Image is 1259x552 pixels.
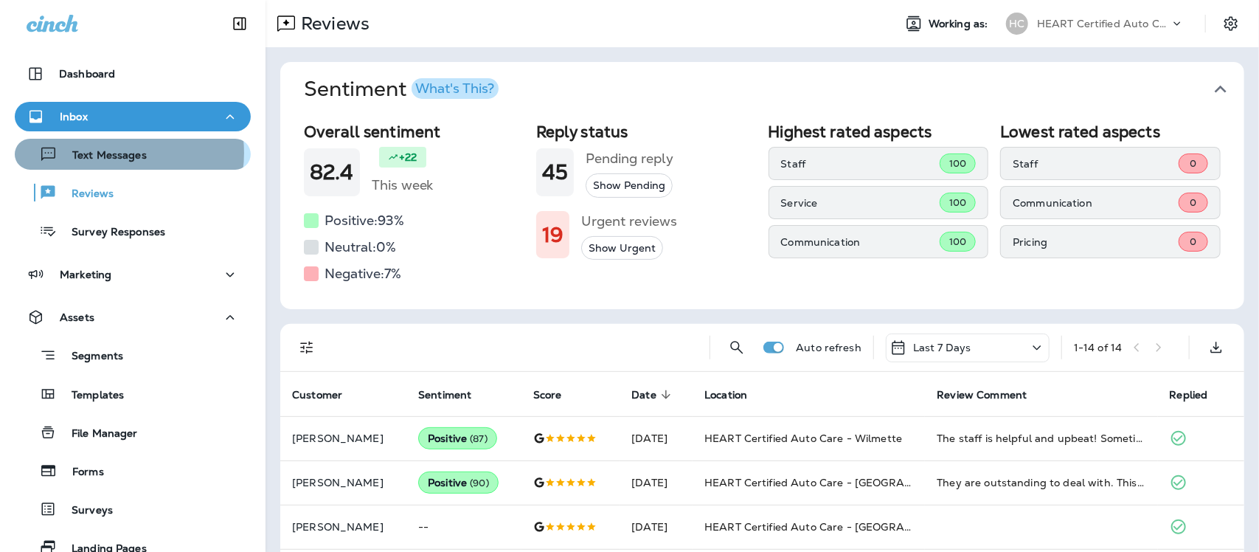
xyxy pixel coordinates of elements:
[304,123,524,141] h2: Overall sentiment
[406,505,521,549] td: --
[1201,333,1231,362] button: Export as CSV
[60,311,94,323] p: Assets
[372,173,434,197] h5: This week
[57,350,123,365] p: Segments
[1013,158,1179,170] p: Staff
[292,477,395,489] p: [PERSON_NAME]
[769,123,989,141] h2: Highest rated aspects
[15,379,251,410] button: Templates
[418,388,490,401] span: Sentiment
[292,388,361,401] span: Customer
[15,102,251,131] button: Inbox
[1006,13,1028,35] div: HC
[418,427,497,449] div: Positive
[15,215,251,246] button: Survey Responses
[536,123,757,141] h2: Reply status
[15,139,251,170] button: Text Messages
[949,235,966,248] span: 100
[58,466,104,480] p: Forms
[418,472,499,494] div: Positive
[781,197,940,209] p: Service
[325,235,396,259] h5: Neutral: 0 %
[1170,389,1208,401] span: Replied
[1190,157,1196,170] span: 0
[1013,236,1179,248] p: Pricing
[620,416,693,460] td: [DATE]
[620,460,693,505] td: [DATE]
[58,149,147,163] p: Text Messages
[1218,10,1244,37] button: Settings
[470,477,489,489] span: ( 90 )
[15,260,251,289] button: Marketing
[913,342,971,353] p: Last 7 Days
[1074,342,1122,353] div: 1 - 14 of 14
[15,177,251,208] button: Reviews
[304,77,499,102] h1: Sentiment
[60,269,111,280] p: Marketing
[781,236,940,248] p: Communication
[418,389,471,401] span: Sentiment
[1190,196,1196,209] span: 0
[1037,18,1170,30] p: HEART Certified Auto Care
[949,157,966,170] span: 100
[310,160,354,184] h1: 82.4
[937,431,1145,446] div: The staff is helpful and upbeat! Sometimes they can even fit in the work on your car when they ar...
[15,59,251,89] button: Dashboard
[620,505,693,549] td: [DATE]
[412,78,499,99] button: What's This?
[581,236,663,261] button: Show Urgent
[704,520,969,534] span: HEART Certified Auto Care - [GEOGRAPHIC_DATA]
[1170,388,1227,401] span: Replied
[1190,235,1196,248] span: 0
[15,339,251,371] button: Segments
[219,9,260,38] button: Collapse Sidebar
[533,388,581,401] span: Score
[533,389,562,401] span: Score
[295,13,370,35] p: Reviews
[631,389,656,401] span: Date
[581,210,677,233] h5: Urgent reviews
[60,111,88,123] p: Inbox
[542,223,563,247] h1: 19
[542,160,568,184] h1: 45
[280,117,1244,309] div: SentimentWhat's This?
[949,196,966,209] span: 100
[57,187,114,201] p: Reviews
[59,68,115,80] p: Dashboard
[325,209,404,232] h5: Positive: 93 %
[1000,123,1221,141] h2: Lowest rated aspects
[399,150,417,165] p: +22
[937,389,1027,401] span: Review Comment
[15,494,251,525] button: Surveys
[704,476,969,489] span: HEART Certified Auto Care - [GEOGRAPHIC_DATA]
[292,521,395,533] p: [PERSON_NAME]
[704,432,902,445] span: HEART Certified Auto Care - Wilmette
[57,427,138,441] p: File Manager
[325,262,401,286] h5: Negative: 7 %
[15,303,251,332] button: Assets
[929,18,991,30] span: Working as:
[796,342,861,353] p: Auto refresh
[292,333,322,362] button: Filters
[57,389,124,403] p: Templates
[937,475,1145,490] div: They are outstanding to deal with. This reminds of the old time honest and trustworthy auto speci...
[292,389,342,401] span: Customer
[57,504,113,518] p: Surveys
[704,389,747,401] span: Location
[937,388,1046,401] span: Review Comment
[704,388,766,401] span: Location
[631,388,676,401] span: Date
[470,432,488,445] span: ( 87 )
[57,226,165,240] p: Survey Responses
[15,417,251,448] button: File Manager
[781,158,940,170] p: Staff
[292,432,395,444] p: [PERSON_NAME]
[15,455,251,486] button: Forms
[586,147,673,170] h5: Pending reply
[1013,197,1179,209] p: Communication
[292,62,1256,117] button: SentimentWhat's This?
[415,82,494,95] div: What's This?
[586,173,673,198] button: Show Pending
[722,333,752,362] button: Search Reviews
